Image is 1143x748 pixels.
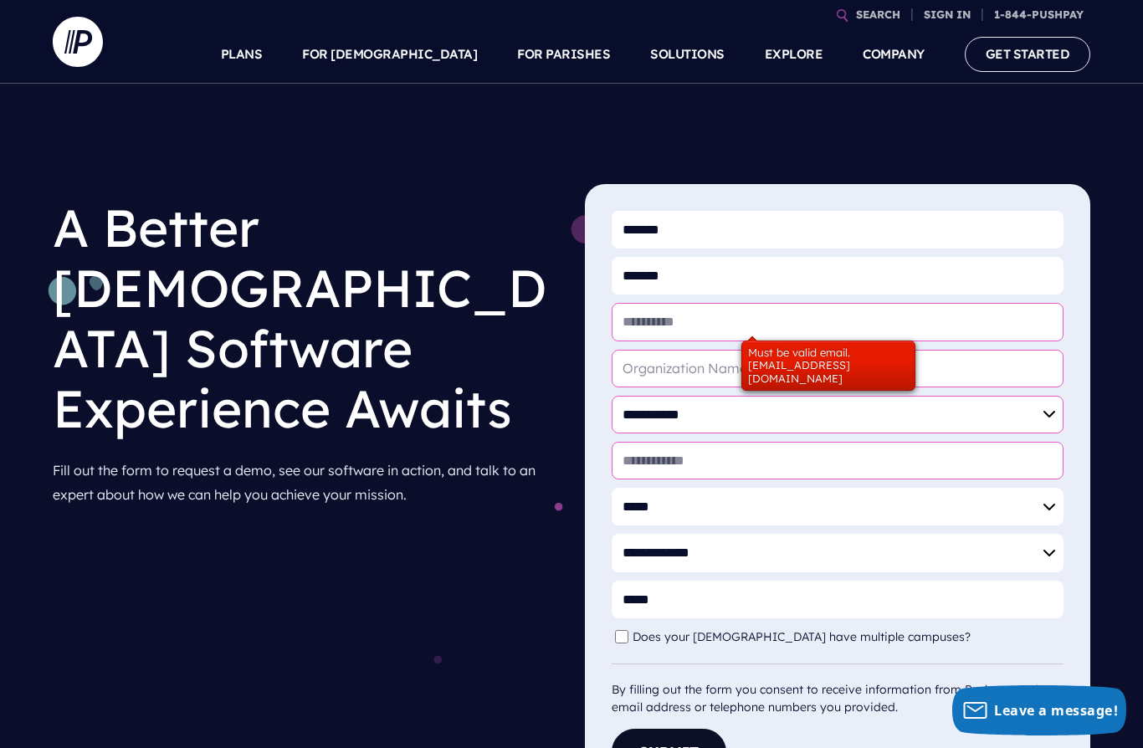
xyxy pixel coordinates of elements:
[952,685,1126,735] button: Leave a message!
[965,37,1091,71] a: GET STARTED
[517,25,610,84] a: FOR PARISHES
[633,630,979,644] label: Does your [DEMOGRAPHIC_DATA] have multiple campuses?
[221,25,263,84] a: PLANS
[53,452,558,514] p: Fill out the form to request a demo, see our software in action, and talk to an expert about how ...
[863,25,925,84] a: COMPANY
[994,701,1118,720] span: Leave a message!
[612,350,1064,387] input: Organization Name
[741,341,915,390] div: Must be valid email.
[612,663,1064,716] div: By filling out the form you consent to receive information from Pushpay at the email address or t...
[765,25,823,84] a: EXPLORE
[53,184,558,452] h1: A Better [DEMOGRAPHIC_DATA] Software Experience Awaits
[302,25,477,84] a: FOR [DEMOGRAPHIC_DATA]
[748,359,907,385] span: [EMAIL_ADDRESS][DOMAIN_NAME]
[650,25,725,84] a: SOLUTIONS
